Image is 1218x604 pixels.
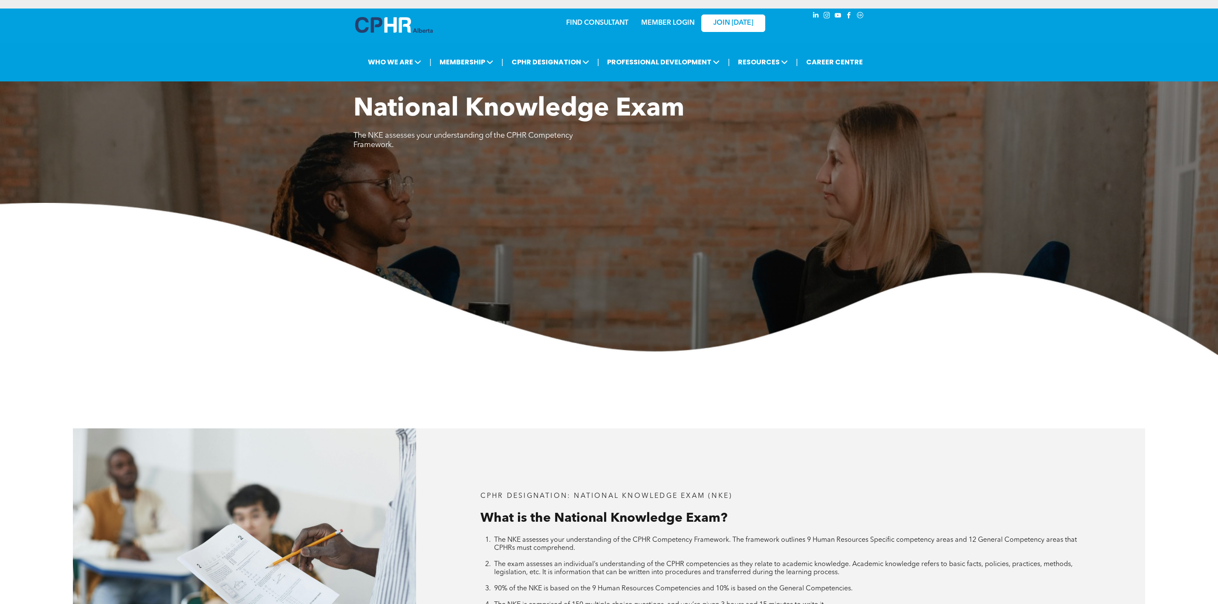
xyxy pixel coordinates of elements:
[641,20,694,26] a: MEMBER LOGIN
[480,493,732,500] span: CPHR DESIGNATION: National Knowledge Exam (NKE)
[437,54,496,70] span: MEMBERSHIP
[804,54,865,70] a: CAREER CENTRE
[494,537,1077,552] span: The NKE assesses your understanding of the CPHR Competency Framework. The framework outlines 9 Hu...
[501,53,503,71] li: |
[353,96,684,122] span: National Knowledge Exam
[735,54,790,70] span: RESOURCES
[856,11,865,22] a: Social network
[605,54,722,70] span: PROFESSIONAL DEVELOPMENT
[811,11,821,22] a: linkedin
[566,20,628,26] a: FIND CONSULTANT
[845,11,854,22] a: facebook
[728,53,730,71] li: |
[355,17,433,33] img: A blue and white logo for cp alberta
[713,19,753,27] span: JOIN [DATE]
[796,53,798,71] li: |
[365,54,424,70] span: WHO WE ARE
[833,11,843,22] a: youtube
[509,54,592,70] span: CPHR DESIGNATION
[701,14,765,32] a: JOIN [DATE]
[429,53,431,71] li: |
[494,585,853,592] span: 90% of the NKE is based on the 9 Human Resources Competencies and 10% is based on the General Com...
[822,11,832,22] a: instagram
[494,561,1073,576] span: The exam assesses an individual’s understanding of the CPHR competencies as they relate to academ...
[353,132,573,149] span: The NKE assesses your understanding of the CPHR Competency Framework.
[597,53,599,71] li: |
[480,512,727,525] span: What is the National Knowledge Exam?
